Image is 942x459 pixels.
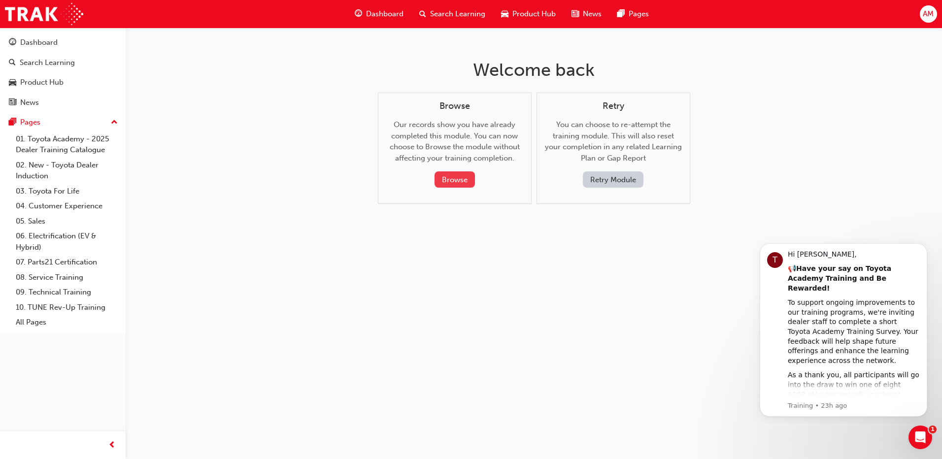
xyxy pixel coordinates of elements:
button: AM [920,5,937,23]
span: Product Hub [512,8,556,20]
a: Search Learning [4,54,122,72]
a: 08. Service Training [12,270,122,285]
span: guage-icon [355,8,362,20]
span: search-icon [419,8,426,20]
iframe: Intercom live chat [908,426,932,449]
button: Browse [435,171,475,188]
a: 10. TUNE Rev-Up Training [12,300,122,315]
h4: Browse [386,101,523,112]
a: News [4,94,122,112]
span: pages-icon [9,118,16,127]
a: news-iconNews [564,4,609,24]
button: Pages [4,113,122,131]
a: 05. Sales [12,214,122,229]
span: Search Learning [430,8,485,20]
a: guage-iconDashboard [347,4,411,24]
span: up-icon [111,116,118,129]
div: Dashboard [20,37,58,48]
h1: Welcome back [378,59,690,81]
a: search-iconSearch Learning [411,4,493,24]
iframe: Intercom notifications message [745,234,942,423]
span: search-icon [9,59,16,67]
span: Dashboard [366,8,404,20]
span: car-icon [501,8,508,20]
div: Search Learning [20,57,75,68]
span: 1 [929,426,937,433]
a: All Pages [12,315,122,330]
span: AM [923,8,934,20]
a: 01. Toyota Academy - 2025 Dealer Training Catalogue [12,131,122,158]
a: 07. Parts21 Certification [12,255,122,270]
button: DashboardSearch LearningProduct HubNews [4,32,122,113]
a: pages-iconPages [609,4,657,24]
h4: Retry [545,101,682,112]
span: news-icon [9,98,16,107]
div: Product Hub [20,77,64,88]
div: Our records show you have already completed this module. You can now choose to Browse the module ... [386,101,523,188]
a: car-iconProduct Hub [493,4,564,24]
a: Product Hub [4,73,122,92]
a: 09. Technical Training [12,285,122,300]
span: pages-icon [617,8,625,20]
span: car-icon [9,78,16,87]
button: Retry Module [583,171,643,188]
span: Pages [629,8,649,20]
span: news-icon [572,8,579,20]
div: News [20,97,39,108]
a: 03. Toyota For Life [12,184,122,199]
div: You can choose to re-attempt the training module. This will also reset your completion in any rel... [545,101,682,188]
span: prev-icon [108,439,116,452]
span: News [583,8,602,20]
span: guage-icon [9,38,16,47]
a: Dashboard [4,33,122,52]
a: 04. Customer Experience [12,198,122,214]
a: 06. Electrification (EV & Hybrid) [12,229,122,255]
div: Pages [20,117,40,128]
a: 02. New - Toyota Dealer Induction [12,158,122,184]
img: Trak [5,3,83,25]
